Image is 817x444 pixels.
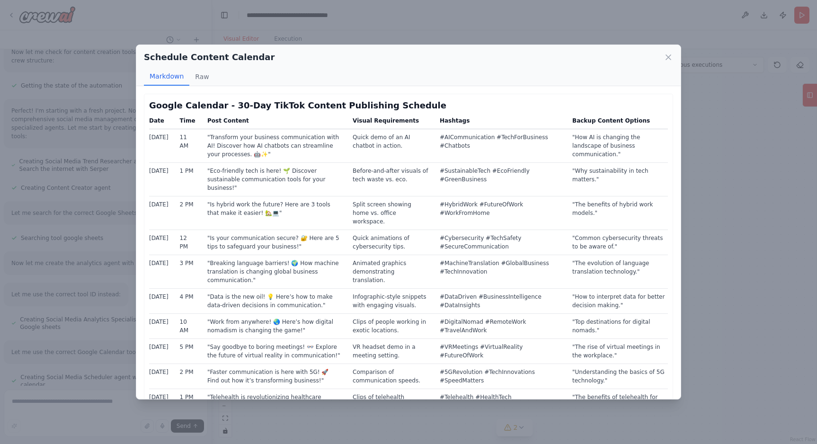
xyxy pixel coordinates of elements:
td: "Is hybrid work the future? Here are 3 tools that make it easier! 🏡💻" [202,196,347,230]
td: "Data is the new oil! 💡 Here’s how to make data-driven decisions in communication." [202,288,347,313]
td: 11 AM [174,129,202,162]
td: 1 PM [174,162,202,196]
td: "The evolution of language translation technology." [567,255,668,288]
td: #HybridWork #FutureOfWork #WorkFromHome [434,196,567,230]
td: #VRMeetings #VirtualReality #FutureOfWork [434,338,567,364]
td: #5GRevolution #TechInnovations #SpeedMatters [434,364,567,389]
td: [DATE] [149,288,174,313]
td: #SustainableTech #EcoFriendly #GreenBusiness [434,162,567,196]
th: Visual Requirements [347,116,434,129]
td: #DigitalNomad #RemoteWork #TravelAndWork [434,313,567,338]
td: "Understanding the basics of 5G technology." [567,364,668,389]
td: "The rise of virtual meetings in the workplace." [567,338,668,364]
td: 10 AM [174,313,202,338]
td: Comparison of communication speeds. [347,364,434,389]
td: "The benefits of hybrid work models." [567,196,668,230]
td: "Say goodbye to boring meetings! 👓 Explore the future of virtual reality in communication!" [202,338,347,364]
td: "Common cybersecurity threats to be aware of." [567,230,668,255]
td: "How to interpret data for better decision making." [567,288,668,313]
td: [DATE] [149,313,174,338]
h3: Google Calendar - 30-Day TikTok Content Publishing Schedule [149,99,668,112]
td: #AICommunication #TechForBusiness #Chatbots [434,129,567,162]
button: Raw [189,68,214,86]
th: Time [174,116,202,129]
td: [DATE] [149,196,174,230]
td: "Top destinations for digital nomads." [567,313,668,338]
td: "Why sustainability in tech matters." [567,162,668,196]
td: 2 PM [174,364,202,389]
td: 4 PM [174,288,202,313]
td: [DATE] [149,364,174,389]
td: [DATE] [149,255,174,288]
td: #MachineTranslation #GlobalBusiness #TechInnovation [434,255,567,288]
td: "The benefits of telehealth for patients." [567,389,668,422]
td: #DataDriven #BusinessIntelligence #DataInsights [434,288,567,313]
td: Quick animations of cybersecurity tips. [347,230,434,255]
td: Before-and-after visuals of tech waste vs. eco. [347,162,434,196]
td: VR headset demo in a meeting setting. [347,338,434,364]
td: Quick demo of an AI chatbot in action. [347,129,434,162]
td: [DATE] [149,162,174,196]
td: [DATE] [149,389,174,422]
td: 2 PM [174,196,202,230]
td: #Cybersecurity #TechSafety #SecureCommunication [434,230,567,255]
td: "How AI is changing the landscape of business communication." [567,129,668,162]
td: Clips of telehealth consultations. [347,389,434,422]
td: Infographic-style snippets with engaging visuals. [347,288,434,313]
td: "Work from anywhere! 🌏 Here’s how digital nomadism is changing the game!" [202,313,347,338]
td: Split screen showing home vs. office workspace. [347,196,434,230]
td: [DATE] [149,338,174,364]
td: 5 PM [174,338,202,364]
td: "Eco-friendly tech is here! 🌱 Discover sustainable communication tools for your business!" [202,162,347,196]
td: "Transform your business communication with AI! Discover how AI chatbots can streamline your proc... [202,129,347,162]
td: "Telehealth is revolutionizing healthcare communication! 🏥📱 Check out the latest innovations!" [202,389,347,422]
td: 3 PM [174,255,202,288]
td: Animated graphics demonstrating translation. [347,255,434,288]
button: Markdown [144,68,189,86]
td: 12 PM [174,230,202,255]
td: "Faster communication is here with 5G! 🚀 Find out how it’s transforming business!" [202,364,347,389]
h2: Schedule Content Calendar [144,51,275,64]
td: [DATE] [149,129,174,162]
td: 1 PM [174,389,202,422]
td: "Breaking language barriers! 🌍 How machine translation is changing global business communication." [202,255,347,288]
th: Post Content [202,116,347,129]
td: #Telehealth #HealthTech #InnovationInHealthcare [434,389,567,422]
td: "Is your communication secure? 🔐 Here are 5 tips to safeguard your business!" [202,230,347,255]
td: Clips of people working in exotic locations. [347,313,434,338]
th: Date [149,116,174,129]
td: [DATE] [149,230,174,255]
th: Hashtags [434,116,567,129]
th: Backup Content Options [567,116,668,129]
